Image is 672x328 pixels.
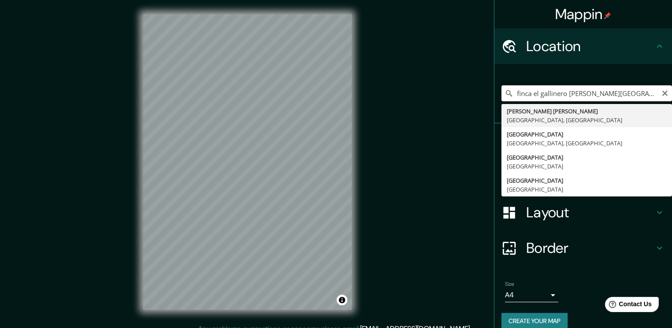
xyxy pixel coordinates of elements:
[494,195,672,230] div: Layout
[555,5,612,23] h4: Mappin
[507,139,667,148] div: [GEOGRAPHIC_DATA], [GEOGRAPHIC_DATA]
[526,239,654,257] h4: Border
[494,230,672,266] div: Border
[143,14,352,310] canvas: Map
[593,293,662,318] iframe: Help widget launcher
[507,116,667,124] div: [GEOGRAPHIC_DATA], [GEOGRAPHIC_DATA]
[494,159,672,195] div: Style
[507,185,667,194] div: [GEOGRAPHIC_DATA]
[337,295,347,305] button: Toggle attribution
[505,280,514,288] label: Size
[526,37,654,55] h4: Location
[494,28,672,64] div: Location
[526,204,654,221] h4: Layout
[507,130,667,139] div: [GEOGRAPHIC_DATA]
[661,88,668,97] button: Clear
[494,124,672,159] div: Pins
[507,107,667,116] div: [PERSON_NAME] [PERSON_NAME]
[501,85,672,101] input: Pick your city or area
[507,153,667,162] div: [GEOGRAPHIC_DATA]
[604,12,611,19] img: pin-icon.png
[507,176,667,185] div: [GEOGRAPHIC_DATA]
[507,162,667,171] div: [GEOGRAPHIC_DATA]
[505,288,558,302] div: A4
